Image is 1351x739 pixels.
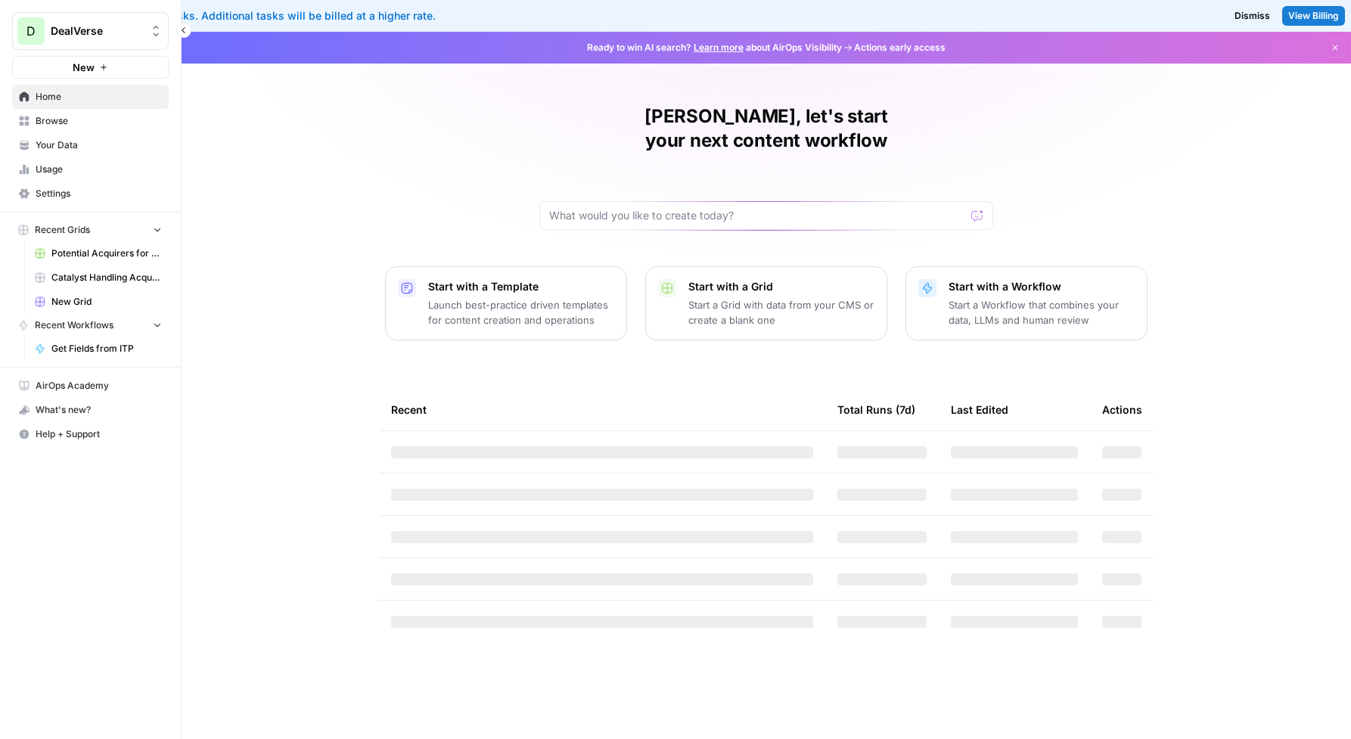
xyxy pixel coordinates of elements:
[12,56,169,79] button: New
[688,279,874,294] p: Start with a Grid
[51,23,142,39] span: DealVerse
[51,295,162,309] span: New Grid
[73,60,95,75] span: New
[854,41,946,54] span: Actions early access
[36,187,162,200] span: Settings
[385,266,627,340] button: Start with a TemplateLaunch best-practice driven templates for content creation and operations
[35,318,113,332] span: Recent Workflows
[549,208,965,223] input: What would you like to create today?
[539,104,993,153] h1: [PERSON_NAME], let's start your next content workflow
[51,247,162,260] span: Potential Acquirers for Deep Instinct
[51,271,162,284] span: Catalyst Handling Acquisitions
[12,8,829,23] div: You've used your included tasks. Additional tasks will be billed at a higher rate.
[905,266,1148,340] button: Start with a WorkflowStart a Workflow that combines your data, LLMs and human review
[35,223,90,237] span: Recent Grids
[36,114,162,128] span: Browse
[1228,6,1276,26] button: Dismiss
[12,109,169,133] a: Browse
[694,42,744,53] a: Learn more
[1288,9,1339,23] span: View Billing
[951,389,1008,430] div: Last Edited
[12,85,169,109] a: Home
[1235,9,1270,23] span: Dismiss
[28,265,169,290] a: Catalyst Handling Acquisitions
[428,297,614,328] p: Launch best-practice driven templates for content creation and operations
[1282,6,1345,26] a: View Billing
[428,279,614,294] p: Start with a Template
[949,297,1135,328] p: Start a Workflow that combines your data, LLMs and human review
[12,398,169,422] button: What's new?
[36,138,162,152] span: Your Data
[837,389,915,430] div: Total Runs (7d)
[12,12,169,50] button: Workspace: DealVerse
[36,90,162,104] span: Home
[949,279,1135,294] p: Start with a Workflow
[36,427,162,441] span: Help + Support
[26,22,36,40] span: D
[12,219,169,241] button: Recent Grids
[12,182,169,206] a: Settings
[13,399,168,421] div: What's new?
[28,337,169,361] a: Get Fields from ITP
[645,266,887,340] button: Start with a GridStart a Grid with data from your CMS or create a blank one
[51,342,162,356] span: Get Fields from ITP
[391,389,813,430] div: Recent
[587,41,842,54] span: Ready to win AI search? about AirOps Visibility
[12,133,169,157] a: Your Data
[36,163,162,176] span: Usage
[28,241,169,265] a: Potential Acquirers for Deep Instinct
[1102,389,1142,430] div: Actions
[36,379,162,393] span: AirOps Academy
[688,297,874,328] p: Start a Grid with data from your CMS or create a blank one
[28,290,169,314] a: New Grid
[12,314,169,337] button: Recent Workflows
[12,374,169,398] a: AirOps Academy
[12,157,169,182] a: Usage
[12,422,169,446] button: Help + Support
